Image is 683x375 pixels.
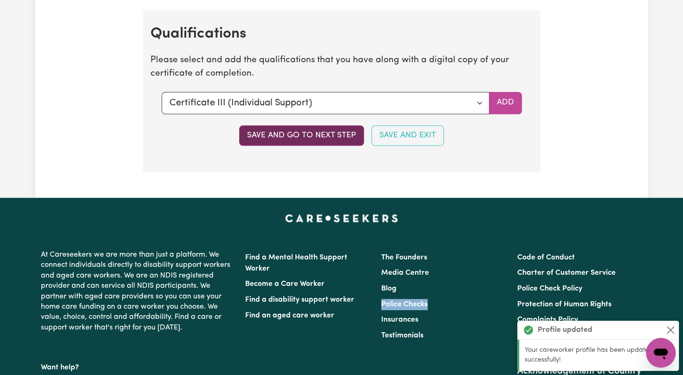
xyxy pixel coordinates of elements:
[371,125,444,146] button: Save and Exit
[245,312,334,319] a: Find an aged care worker
[150,25,533,43] h2: Qualifications
[381,316,418,323] a: Insurances
[245,254,347,272] a: Find a Mental Health Support Worker
[538,324,592,336] strong: Profile updated
[665,324,676,336] button: Close
[517,316,578,323] a: Complaints Policy
[517,254,575,261] a: Code of Conduct
[525,345,673,365] p: Your careworker profile has been updated successfully!
[517,285,582,292] a: Police Check Policy
[517,301,611,308] a: Protection of Human Rights
[381,332,423,339] a: Testimonials
[41,246,234,336] p: At Careseekers we are more than just a platform. We connect individuals directly to disability su...
[646,338,676,368] iframe: Button to launch messaging window, conversation in progress
[239,125,364,146] button: Save and go to next step
[381,254,427,261] a: The Founders
[245,296,354,304] a: Find a disability support worker
[381,285,397,292] a: Blog
[381,301,428,308] a: Police Checks
[489,92,522,114] button: Add selected qualification
[381,269,429,277] a: Media Centre
[285,214,398,222] a: Careseekers home page
[41,359,234,373] p: Want help?
[517,269,616,277] a: Charter of Customer Service
[245,280,325,288] a: Become a Care Worker
[150,54,533,81] p: Please select and add the qualifications that you have along with a digital copy of your certific...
